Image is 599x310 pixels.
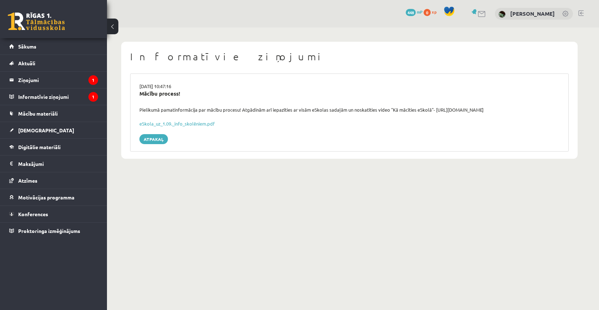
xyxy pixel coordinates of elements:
legend: Ziņojumi [18,72,98,88]
span: mP [417,9,423,15]
a: Digitālie materiāli [9,139,98,155]
a: Motivācijas programma [9,189,98,205]
legend: Informatīvie ziņojumi [18,88,98,105]
a: Atzīmes [9,172,98,189]
a: [DEMOGRAPHIC_DATA] [9,122,98,138]
span: Motivācijas programma [18,194,75,200]
a: Aktuāli [9,55,98,71]
div: [DATE] 10:47:16 [134,83,565,90]
a: Atpakaļ [139,134,168,144]
span: 448 [406,9,416,16]
a: Ziņojumi1 [9,72,98,88]
legend: Maksājumi [18,156,98,172]
span: Sākums [18,43,36,50]
span: Aktuāli [18,60,35,66]
a: Maksājumi [9,156,98,172]
span: 0 [424,9,431,16]
a: Proktoringa izmēģinājums [9,223,98,239]
span: Konferences [18,211,48,217]
a: 0 xp [424,9,440,15]
a: Mācību materiāli [9,105,98,122]
span: Digitālie materiāli [18,144,61,150]
h1: Informatīvie ziņojumi [130,51,569,63]
a: Rīgas 1. Tālmācības vidusskola [8,12,65,30]
span: Mācību materiāli [18,110,58,117]
a: [PERSON_NAME] [510,10,555,17]
span: xp [432,9,436,15]
a: Sākums [9,38,98,55]
a: Informatīvie ziņojumi1 [9,88,98,105]
span: Proktoringa izmēģinājums [18,228,80,234]
div: Pielikumā pamatinformācija par mācību procesu! Atgādinām arī iepazīties ar visām eSkolas sadaļām ... [134,106,565,113]
a: Konferences [9,206,98,222]
div: Mācību process! [139,90,559,98]
span: Atzīmes [18,177,37,184]
span: [DEMOGRAPHIC_DATA] [18,127,74,133]
img: Marta Cekula [498,11,506,18]
a: eSkola_uz_1.09._info_skolēniem.pdf [139,121,215,127]
i: 1 [88,75,98,85]
i: 1 [88,92,98,102]
a: 448 mP [406,9,423,15]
